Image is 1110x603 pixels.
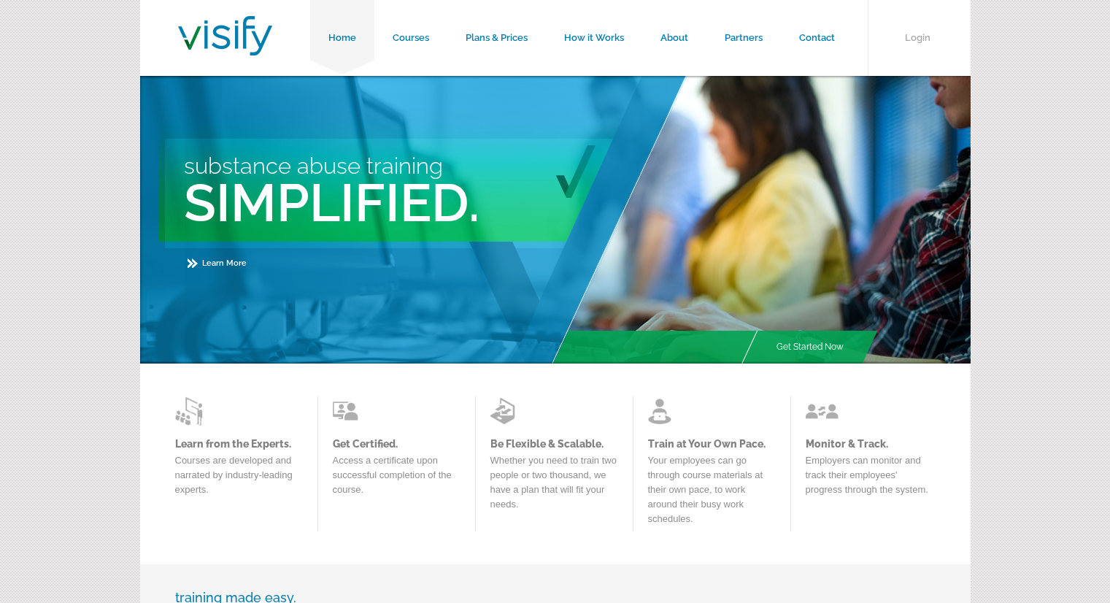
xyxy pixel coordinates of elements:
[333,396,366,426] img: Learn from the Experts
[490,453,618,519] p: Whether you need to train two people or two thousand, we have a plan that will fit your needs.
[490,438,618,450] a: Be Flexible & Scalable.
[648,396,681,426] img: Learn from the Experts
[175,396,208,426] img: Learn from the Experts
[758,331,862,364] a: Get Started Now
[178,39,272,60] a: Visify Training
[648,453,776,534] p: Your employees can go through course materials at their own pace, to work around their busy work ...
[188,258,247,268] a: Learn More
[806,438,933,450] a: Monitor & Track.
[175,438,303,450] a: Learn from the Experts.
[184,172,690,234] h2: Simplified.
[333,438,460,450] a: Get Certified.
[490,396,523,426] img: Learn from the Experts
[184,153,690,179] h3: Substance Abuse Training
[648,438,776,450] a: Train at Your Own Pace.
[806,453,933,504] p: Employers can monitor and track their employees' progress through the system.
[333,453,460,504] p: Access a certificate upon successful completion of the course.
[550,76,971,364] img: Main Image
[175,453,303,504] p: Courses are developed and narrated by industry-leading experts.
[178,16,272,55] img: Visify Training
[806,396,839,426] img: Learn from the Experts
